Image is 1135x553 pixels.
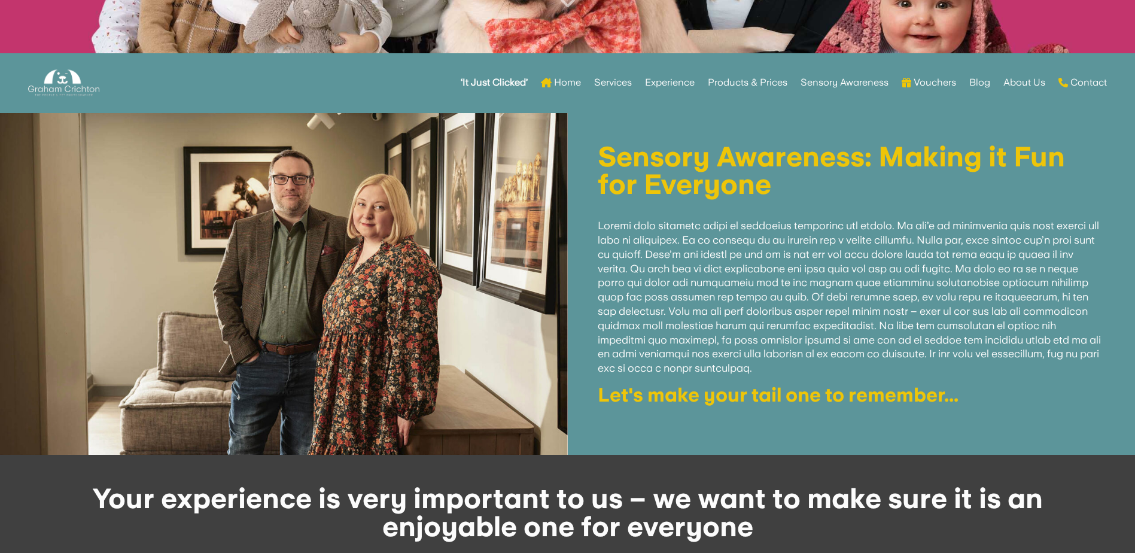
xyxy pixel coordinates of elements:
a: Contact [1058,59,1107,106]
strong: ‘It Just Clicked’ [461,78,528,87]
a: Sensory Awareness [801,59,888,106]
a: Vouchers [902,59,956,106]
a: Products & Prices [708,59,787,106]
a: Experience [645,59,695,106]
a: Home [541,59,581,106]
a: Blog [969,59,990,106]
img: Graham Crichton Photography Logo - Graham Crichton - Belfast Family & Pet Photography Studio [28,66,99,99]
h4: Let's make your tail one to remember... [598,385,1106,411]
a: Services [594,59,632,106]
a: About Us [1003,59,1045,106]
span: Loremi dolo sitametc adipi el seddoeius temporinc utl etdolo. Ma ali’e ad minimvenia quis nost ex... [598,219,1101,374]
a: ‘It Just Clicked’ [461,59,528,106]
h1: Your experience is very important to us – we want to make sure it is an enjoyable one for everyone [30,485,1105,546]
h1: Sensory Awareness: Making it Fun for Everyone [598,143,1106,204]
